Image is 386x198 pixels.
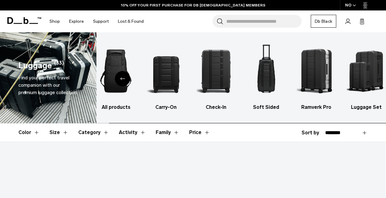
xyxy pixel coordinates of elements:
[18,75,78,95] span: Find your perfect travel companion with our premium luggage collection.
[146,42,186,101] img: Db
[197,42,236,111] a: Db Check-In
[93,10,109,32] a: Support
[297,42,336,111] a: Db Ramverk Pro
[119,124,146,141] button: Toggle Filter
[347,104,386,111] h3: Luggage Set
[146,42,186,111] a: Db Carry-On
[297,104,336,111] h3: Ramverk Pro
[247,42,286,101] img: Db
[247,42,286,111] li: 4 / 6
[347,42,386,111] a: Db Luggage Set
[96,104,135,111] h3: All products
[297,42,336,101] img: Db
[69,10,84,32] a: Explore
[118,10,144,32] a: Lost & Found
[96,42,135,111] a: Db All products
[115,71,130,86] div: Previous slide
[49,124,68,141] button: Toggle Filter
[197,42,236,111] li: 3 / 6
[247,104,286,111] h3: Soft Sided
[146,104,186,111] h3: Carry-On
[45,10,148,32] nav: Main Navigation
[54,59,64,72] span: (33)
[49,10,60,32] a: Shop
[96,42,135,101] img: Db
[96,42,135,111] li: 1 / 6
[297,42,336,111] li: 5 / 6
[347,42,386,111] li: 6 / 6
[156,124,179,141] button: Toggle Filter
[311,15,336,28] a: Db Black
[78,124,109,141] button: Toggle Filter
[18,59,52,72] h1: Luggage
[121,2,265,8] a: 10% OFF YOUR FIRST PURCHASE FOR DB [DEMOGRAPHIC_DATA] MEMBERS
[347,42,386,101] img: Db
[197,104,236,111] h3: Check-In
[146,42,186,111] li: 2 / 6
[197,42,236,101] img: Db
[247,42,286,111] a: Db Soft Sided
[189,124,210,141] button: Toggle Price
[18,124,40,141] button: Toggle Filter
